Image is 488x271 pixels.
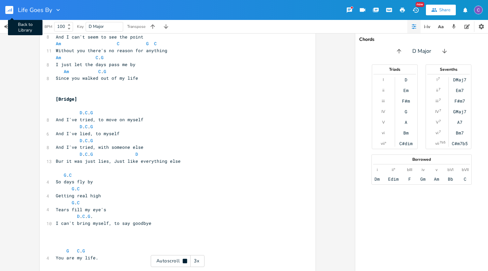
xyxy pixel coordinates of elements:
span: . [56,172,74,178]
button: Share [426,5,456,15]
sup: 7 [439,108,441,113]
span: G [72,200,74,206]
div: Borrowed [372,157,471,161]
div: C#dim [399,141,413,146]
div: iii [436,98,439,104]
div: i [377,167,378,172]
div: 3x [191,255,203,267]
span: . . . [56,213,93,219]
span: D [80,137,82,143]
span: D [77,213,80,219]
div: Autoscroll [151,255,204,267]
div: Chords [359,37,484,42]
div: bVII [462,167,469,172]
sup: 7 [439,129,441,135]
div: vii° [381,141,386,146]
div: IV [435,109,439,114]
div: Triads [372,67,417,71]
span: Life Goes By [18,7,52,13]
button: Back to Library [5,2,19,18]
span: And I've tried, to move on myself [56,117,143,123]
span: C [85,151,88,157]
div: G [405,109,407,114]
span: C [77,248,80,254]
div: Bm7 [456,130,464,135]
span: D [80,124,82,130]
span: D Major [89,24,104,30]
span: C [96,54,98,60]
span: C [85,110,88,116]
span: Am [56,41,61,46]
span: . [56,54,104,60]
span: G [101,54,104,60]
span: And I've tried, with someone else [56,144,143,150]
sup: 7 [438,76,440,81]
span: Without you there's no reason for anything [56,47,167,53]
div: Transpose [127,25,145,29]
span: D [80,110,82,116]
div: Bm [403,130,409,135]
span: . [56,200,80,206]
span: . [56,186,82,192]
div: GMaj7 [453,109,466,114]
div: Bb [448,176,453,182]
span: Bur it was just lies, Just like everything else [56,158,181,164]
span: D Major [412,47,431,55]
span: . . [56,110,93,116]
div: ii° [392,167,395,172]
span: G [90,137,93,143]
div: Dm [374,176,380,182]
span: G [64,172,66,178]
span: And I can't seem to see the point [56,34,143,40]
div: vii [435,141,439,146]
sup: 7 [439,119,441,124]
div: ii [436,88,438,93]
div: F#m [402,98,410,104]
div: BPM [44,25,52,29]
span: G [90,110,93,116]
div: Edim [388,176,399,182]
span: Am [64,68,69,74]
span: G [82,248,85,254]
button: New [409,4,422,16]
span: C [69,172,72,178]
span: C [98,68,101,74]
sup: 7 [439,87,441,92]
span: G [146,41,149,46]
div: Em [403,88,409,93]
span: You are my life. [56,255,98,261]
span: Tears fill my eye's [56,207,106,213]
div: Sevenths [426,67,471,71]
span: D [80,151,82,157]
span: And I've lied, to myself [56,131,120,136]
span: C [77,200,80,206]
img: Calum Wright [474,6,483,14]
span: I just let the days pass me by [56,61,135,67]
span: [Bridge] [56,96,77,102]
span: D [135,151,138,157]
span: G [72,186,74,192]
span: . . [56,124,93,130]
div: ii [382,88,384,93]
div: IV [381,109,385,114]
div: bIII [407,167,412,172]
span: . . [56,137,93,143]
div: Share [439,7,450,13]
div: DMaj7 [453,77,466,82]
span: So days fly by [56,179,93,185]
div: iv [422,167,425,172]
span: C [85,137,88,143]
div: A [405,120,407,125]
div: V [382,120,385,125]
div: bVI [447,167,453,172]
span: C [77,186,80,192]
div: vi [382,130,385,135]
span: G [88,213,90,219]
div: F [408,176,411,182]
div: Am [434,176,439,182]
div: iii [382,98,385,104]
span: . [56,68,109,74]
span: G [90,124,93,130]
span: C [82,213,85,219]
span: I can't bring myself, to say goodbye [56,220,151,226]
